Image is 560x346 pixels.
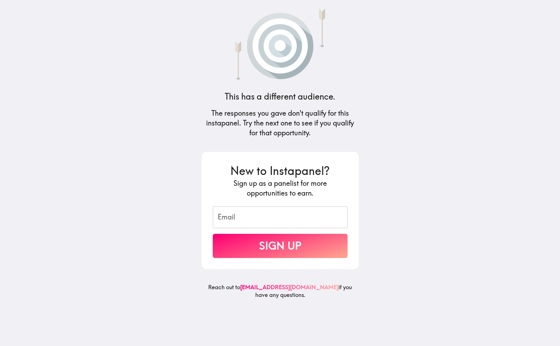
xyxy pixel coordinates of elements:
[202,108,359,138] h5: The responses you gave don't qualify for this instapanel. Try the next one to see if you qualify ...
[213,178,348,198] h5: Sign up as a panelist for more opportunities to earn.
[213,163,348,179] h3: New to Instapanel?
[240,284,338,291] a: [EMAIL_ADDRESS][DOMAIN_NAME]
[213,234,348,258] button: Sign Up
[202,283,359,305] h6: Reach out to if you have any questions.
[218,6,343,80] img: Arrows that have missed a target.
[225,91,335,103] h4: This has a different audience.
